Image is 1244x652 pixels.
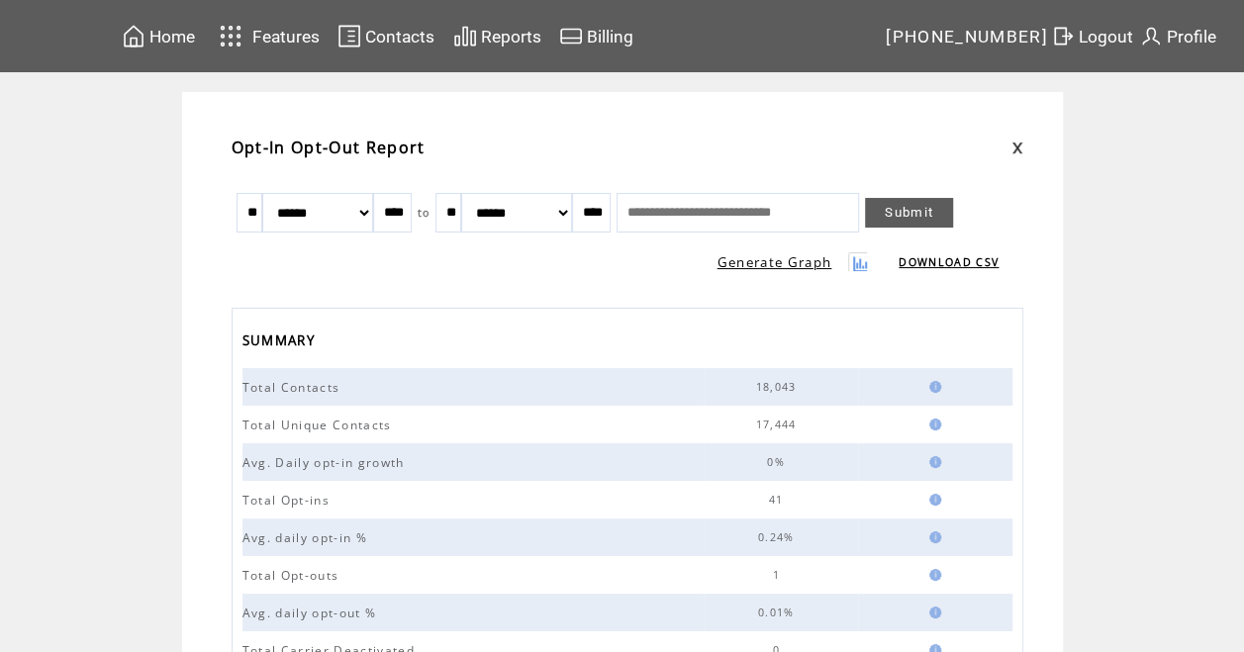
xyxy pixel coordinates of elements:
[214,20,248,52] img: features.svg
[119,21,198,51] a: Home
[899,255,999,269] a: DOWNLOAD CSV
[242,605,382,621] span: Avg. daily opt-out %
[453,24,477,48] img: chart.svg
[242,326,320,359] span: SUMMARY
[556,21,636,51] a: Billing
[122,24,145,48] img: home.svg
[559,24,583,48] img: creidtcard.svg
[232,137,426,158] span: Opt-In Opt-Out Report
[923,531,941,543] img: help.gif
[923,419,941,430] img: help.gif
[242,567,344,584] span: Total Opt-outs
[886,27,1048,47] span: [PHONE_NUMBER]
[767,455,790,469] span: 0%
[251,27,319,47] span: Features
[1167,27,1216,47] span: Profile
[1079,27,1133,47] span: Logout
[1136,21,1219,51] a: Profile
[923,494,941,506] img: help.gif
[481,27,541,47] span: Reports
[718,253,832,271] a: Generate Graph
[1139,24,1163,48] img: profile.svg
[923,381,941,393] img: help.gif
[337,24,361,48] img: contacts.svg
[242,417,397,433] span: Total Unique Contacts
[769,493,789,507] span: 41
[587,27,633,47] span: Billing
[242,379,345,396] span: Total Contacts
[450,21,544,51] a: Reports
[923,569,941,581] img: help.gif
[211,17,323,55] a: Features
[149,27,195,47] span: Home
[923,456,941,468] img: help.gif
[758,530,800,544] span: 0.24%
[365,27,434,47] span: Contacts
[756,418,802,431] span: 17,444
[418,206,431,220] span: to
[242,492,335,509] span: Total Opt-ins
[865,198,953,228] a: Submit
[772,568,784,582] span: 1
[756,380,802,394] span: 18,043
[1051,24,1075,48] img: exit.svg
[242,529,372,546] span: Avg. daily opt-in %
[335,21,437,51] a: Contacts
[758,605,800,619] span: 0.01%
[923,606,941,618] img: help.gif
[242,454,410,471] span: Avg. Daily opt-in growth
[1048,21,1136,51] a: Logout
